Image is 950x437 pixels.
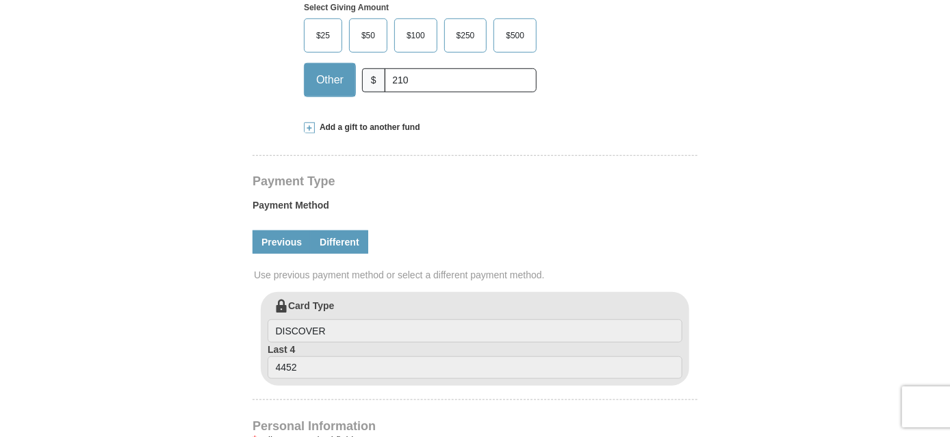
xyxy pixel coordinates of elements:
label: Card Type [268,299,682,343]
h4: Personal Information [253,421,697,432]
input: Last 4 [268,356,682,380]
span: Add a gift to another fund [315,122,420,133]
span: Other [309,70,350,90]
span: $500 [499,25,531,46]
h4: Payment Type [253,176,697,187]
span: $ [362,68,385,92]
label: Last 4 [268,343,682,380]
span: $25 [309,25,337,46]
a: Different [311,230,368,254]
span: $50 [355,25,382,46]
span: $250 [450,25,482,46]
input: Card Type [268,319,682,343]
input: Other Amount [385,68,537,92]
span: $100 [400,25,432,46]
strong: Select Giving Amount [304,3,389,12]
label: Payment Method [253,198,697,219]
span: Use previous payment method or select a different payment method. [254,268,699,282]
a: Previous [253,230,311,254]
